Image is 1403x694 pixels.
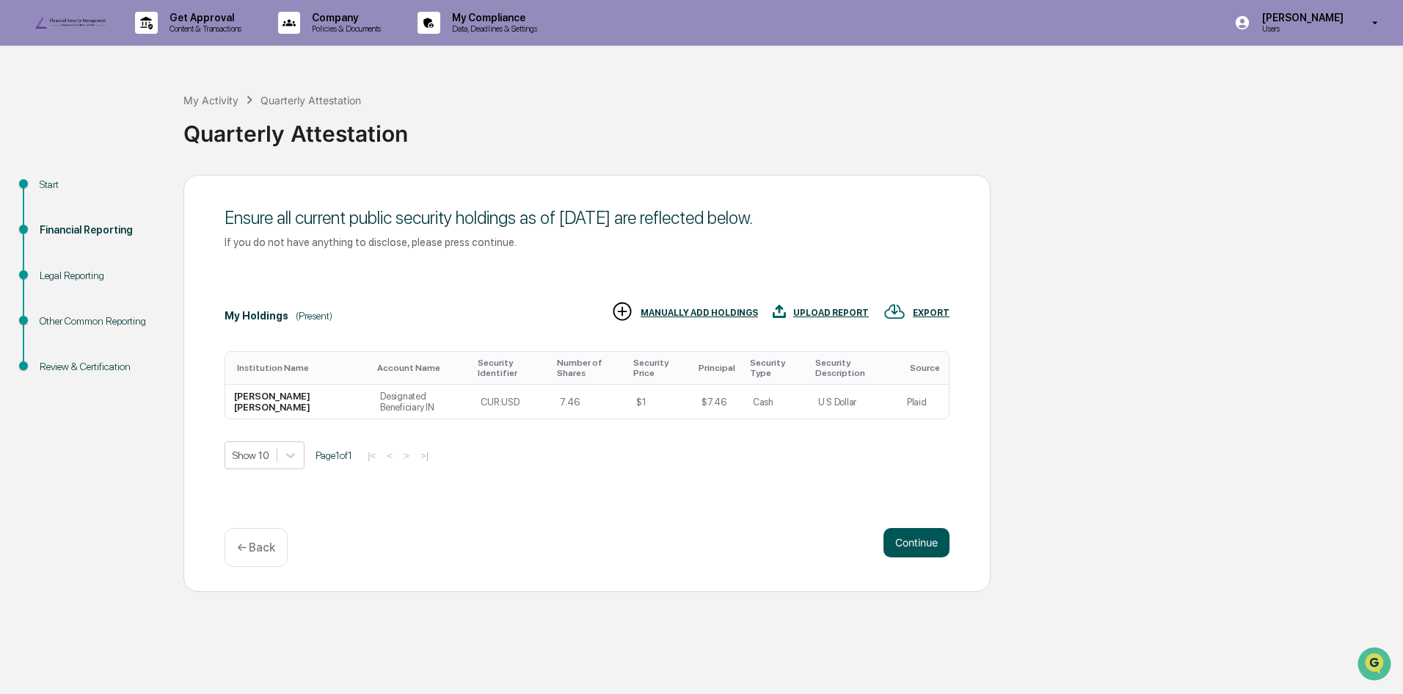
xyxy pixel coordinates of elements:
[300,12,388,24] p: Company
[35,17,106,29] img: logo
[382,449,397,462] button: <
[773,300,786,322] img: UPLOAD REPORT
[249,117,267,134] button: Start new chat
[29,213,92,228] span: Data Lookup
[1250,12,1351,24] p: [PERSON_NAME]
[793,308,869,318] div: UPLOAD REPORT
[9,179,101,206] a: 🖐️Preclearance
[440,12,544,24] p: My Compliance
[611,300,633,322] img: MANUALLY ADD HOLDINGS
[237,541,275,554] p: ← Back
[363,449,380,462] button: |<
[883,300,905,322] img: EXPORT
[883,528,950,557] button: Continue
[158,24,249,34] p: Content & Transactions
[121,185,182,200] span: Attestations
[1356,646,1396,685] iframe: Open customer support
[1250,24,1351,34] p: Users
[316,449,352,461] span: Page 1 of 1
[15,31,267,54] p: How can we help?
[910,363,943,373] div: Toggle SortBy
[106,187,118,198] div: 🗄️
[633,358,687,378] div: Toggle SortBy
[225,236,950,248] div: If you do not have anything to disclose, please press continue.
[225,207,950,228] div: Ensure all current public security holdings as of [DATE] are reflected below.
[472,385,551,419] td: CUR:USD
[225,385,371,419] td: [PERSON_NAME] [PERSON_NAME]
[815,358,892,378] div: Toggle SortBy
[40,268,160,283] div: Legal Reporting
[699,363,738,373] div: Toggle SortBy
[744,385,809,419] td: Cash
[50,112,241,127] div: Start new chat
[9,207,98,234] a: 🔎Data Lookup
[101,179,188,206] a: 🗄️Attestations
[50,127,186,139] div: We're available if you need us!
[440,24,544,34] p: Data, Deadlines & Settings
[377,363,466,373] div: Toggle SortBy
[237,363,365,373] div: Toggle SortBy
[40,177,160,192] div: Start
[898,385,949,419] td: Plaid
[40,314,160,329] div: Other Common Reporting
[146,249,178,260] span: Pylon
[40,359,160,375] div: Review & Certification
[183,109,1396,147] div: Quarterly Attestation
[750,358,803,378] div: Toggle SortBy
[183,94,238,106] div: My Activity
[225,310,288,322] div: My Holdings
[627,385,693,419] td: $1
[300,24,388,34] p: Policies & Documents
[693,385,744,419] td: $7.46
[399,449,414,462] button: >
[913,308,950,318] div: EXPORT
[260,94,361,106] div: Quarterly Attestation
[809,385,898,419] td: U S Dollar
[478,358,545,378] div: Toggle SortBy
[371,385,472,419] td: Designated Beneficiary IN
[641,308,758,318] div: MANUALLY ADD HOLDINGS
[296,310,332,322] div: (Present)
[15,214,26,226] div: 🔎
[15,187,26,198] div: 🖐️
[40,223,160,238] div: Financial Reporting
[416,449,433,462] button: >|
[551,385,627,419] td: 7.46
[557,358,622,378] div: Toggle SortBy
[29,185,95,200] span: Preclearance
[103,248,178,260] a: Powered byPylon
[15,112,41,139] img: 1746055101610-c473b297-6a78-478c-a979-82029cc54cd1
[158,12,249,24] p: Get Approval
